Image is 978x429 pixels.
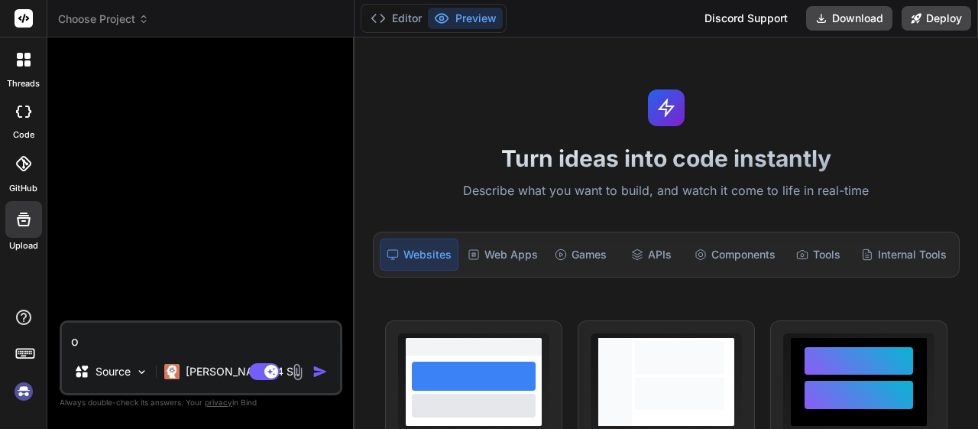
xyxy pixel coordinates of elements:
div: Internal Tools [855,239,953,271]
p: Source [96,364,131,379]
label: threads [7,77,40,90]
div: Tools [785,239,852,271]
img: Claude 4 Sonnet [164,364,180,379]
span: Choose Project [58,11,149,27]
div: Web Apps [461,239,544,271]
textarea: o [62,323,340,350]
h1: Turn ideas into code instantly [364,145,969,172]
label: code [13,128,34,141]
div: APIs [617,239,685,271]
div: Components [688,239,782,271]
label: GitHub [9,182,37,195]
img: signin [11,379,37,405]
p: Always double-check its answers. Your in Bind [60,395,342,410]
button: Preview [428,8,503,29]
button: Download [806,6,892,31]
p: Describe what you want to build, and watch it come to life in real-time [364,181,969,201]
p: [PERSON_NAME] 4 S.. [186,364,300,379]
img: attachment [289,363,306,381]
img: Pick Models [135,366,148,379]
button: Editor [364,8,428,29]
img: icon [313,364,328,379]
div: Games [547,239,614,271]
div: Websites [380,239,458,271]
label: Upload [9,239,38,252]
span: privacy [205,398,232,407]
div: Discord Support [695,6,797,31]
button: Deploy [902,6,971,31]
